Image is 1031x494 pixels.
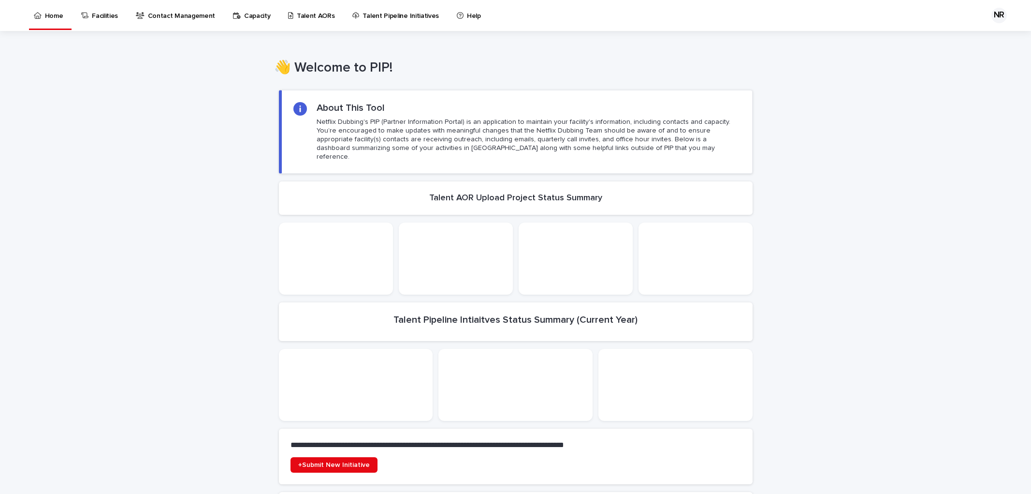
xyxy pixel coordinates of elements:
h2: About This Tool [317,102,385,114]
h1: 👋 Welcome to PIP! [274,60,748,76]
a: +Submit New Initiative [290,457,378,473]
span: +Submit New Initiative [298,462,370,468]
div: NR [991,8,1007,23]
p: Netflix Dubbing's PIP (Partner Information Portal) is an application to maintain your facility's ... [317,118,740,162]
h2: Talent Pipeline Intiaitves Status Summary (Current Year) [393,314,638,326]
h2: Talent AOR Upload Project Status Summary [429,193,602,204]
